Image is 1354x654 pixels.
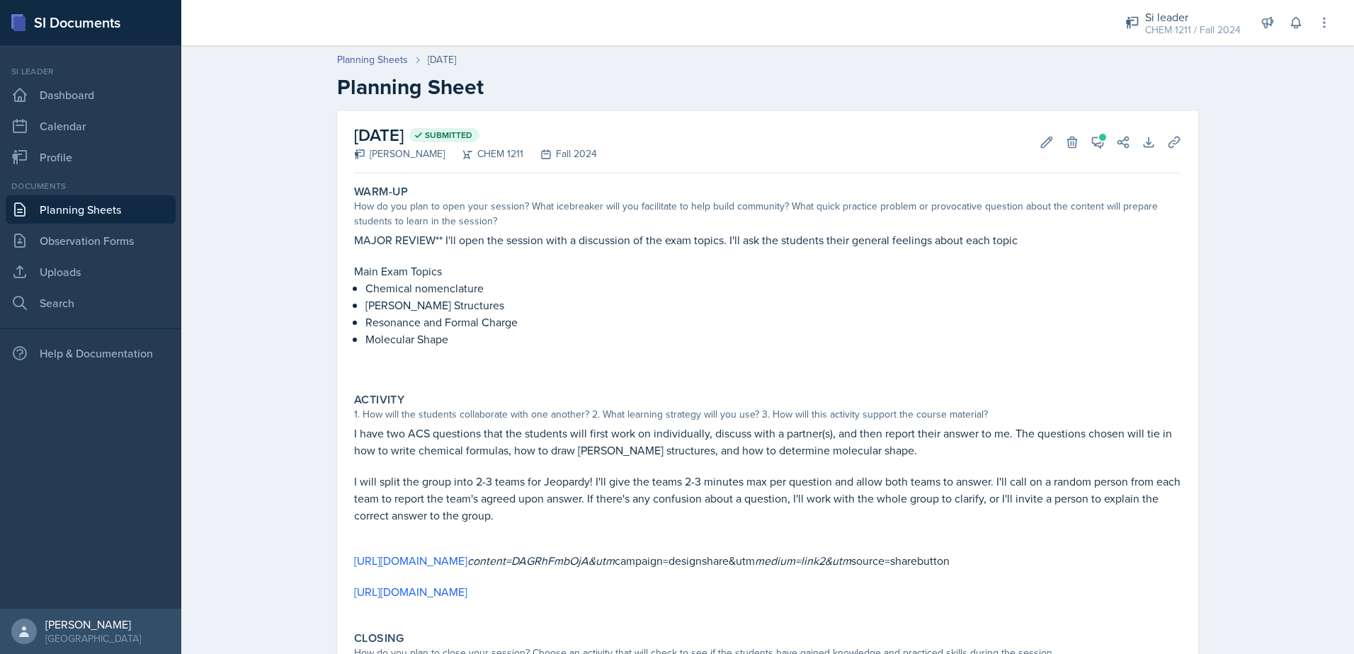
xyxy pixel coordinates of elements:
div: CHEM 1211 / Fall 2024 [1145,23,1241,38]
p: Resonance and Formal Charge [365,314,1181,331]
h2: [DATE] [354,122,597,148]
h2: Planning Sheet [337,74,1198,100]
div: [PERSON_NAME] [45,617,141,631]
a: Profile [6,143,176,171]
p: campaign=designshare&utm source=sharebutton [354,552,1181,569]
p: Chemical nomenclature [365,280,1181,297]
em: medium=link2&utm [755,553,851,568]
a: Uploads [6,258,176,286]
label: Activity [354,393,404,407]
div: Fall 2024 [523,147,597,161]
div: Documents [6,180,176,193]
p: I have two ACS questions that the students will first work on individually, discuss with a partne... [354,425,1181,459]
a: Planning Sheets [6,195,176,224]
p: [PERSON_NAME] Structures [365,297,1181,314]
div: Help & Documentation [6,339,176,367]
p: Molecular Shape [365,331,1181,348]
a: Search [6,289,176,317]
p: I will split the group into 2-3 teams for Jeopardy! I'll give the teams 2-3 minutes max per quest... [354,473,1181,524]
div: [PERSON_NAME] [354,147,445,161]
p: Main Exam Topics [354,263,1181,280]
span: Submitted [425,130,472,141]
div: 1. How will the students collaborate with one another? 2. What learning strategy will you use? 3.... [354,407,1181,422]
label: Warm-Up [354,185,409,199]
div: Si leader [1145,8,1241,25]
a: [URL][DOMAIN_NAME] [354,584,467,599]
a: [URL][DOMAIN_NAME] [354,553,467,568]
p: MAJOR REVIEW** I'll open the session with a discussion of the exam topics. I'll ask the students ... [354,231,1181,248]
div: [DATE] [428,52,456,67]
label: Closing [354,631,404,646]
div: Si leader [6,65,176,78]
a: Calendar [6,112,176,140]
em: content=DAGRhFmbOjA&utm [467,553,615,568]
div: How do you plan to open your session? What icebreaker will you facilitate to help build community... [354,199,1181,229]
a: Observation Forms [6,226,176,255]
div: [GEOGRAPHIC_DATA] [45,631,141,646]
div: CHEM 1211 [445,147,523,161]
a: Dashboard [6,81,176,109]
a: Planning Sheets [337,52,408,67]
